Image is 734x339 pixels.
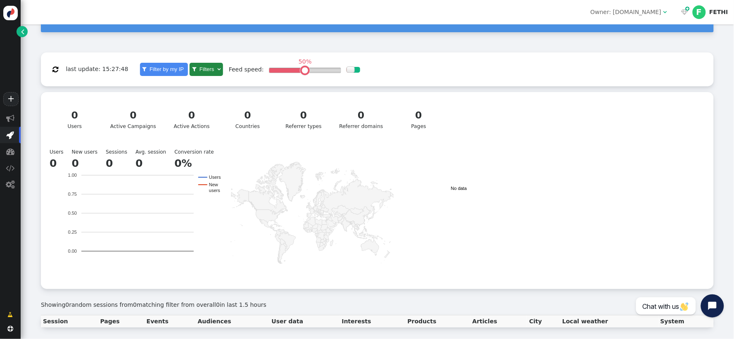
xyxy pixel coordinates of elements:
a: 0Active Campaigns [105,103,162,135]
button:  [47,62,64,77]
span:  [8,311,13,319]
text: New [209,183,218,187]
svg: A chart. [47,151,228,275]
td: Conversion rate [174,148,222,156]
td: Sessions [106,148,135,156]
div: Active Actions [171,108,212,130]
svg: A chart. [397,151,521,275]
span:  [192,66,196,72]
td: Avg. session [135,148,174,156]
a:  Filter by my IP [140,63,188,76]
text: Users [209,175,221,180]
span:  [681,9,688,15]
text: 0.50 [68,211,77,216]
div: 0 [54,108,95,123]
a: 0Referrer types [278,103,329,135]
div: 0 [227,108,268,123]
a: 0Referrer domains [334,103,388,135]
th: Products [406,315,470,328]
text: 0.75 [68,192,77,197]
div: 0 [339,108,383,123]
span:  [7,326,13,332]
th: Session [41,315,98,328]
a: + [3,92,18,106]
div: 0 [398,108,439,123]
th: System [658,315,714,328]
th: Articles [470,315,527,328]
span: Filter by my IP [148,66,185,72]
b: 0% [174,157,192,169]
a: 0Users [49,103,100,135]
span:  [6,180,15,189]
b: 0 [135,157,143,169]
a: 0Active Actions [166,103,217,135]
b: 0 [106,157,113,169]
span:  [217,66,221,72]
svg: A chart. [228,151,394,275]
div: Showing random sessions from matching filter from overall in last 1.5 hours [41,301,714,309]
span: 0 [133,301,137,308]
div: 50% [296,59,314,64]
span: last update: 15:27:48 [66,66,128,72]
a:  [17,26,28,37]
span: 0 [216,301,220,308]
b: 0 [50,157,57,169]
th: Audiences [196,315,270,328]
div: Referrer types [283,108,324,130]
div: F [693,5,706,19]
span:  [52,66,58,73]
span:  [6,147,14,156]
td: Users [50,148,72,156]
a: 0Countries [222,103,273,135]
span:  [7,131,14,139]
th: City [527,315,560,328]
span:  [143,66,147,72]
a:   [679,8,689,17]
th: Local weather [561,315,658,328]
text: 0.25 [68,230,77,235]
th: User data [270,315,340,328]
text: users [209,188,220,193]
div: 0 [283,108,324,123]
td: New users [72,148,106,156]
span: 0 [65,301,69,308]
div: 0 [110,108,156,123]
span:  [663,9,667,15]
text: 0.00 [68,249,77,254]
text: No data [451,186,467,191]
a:  Filters  [190,63,223,76]
div: Users [47,145,708,283]
div: Feed speed: [229,65,264,74]
div: Owner: [DOMAIN_NAME] [591,8,662,17]
span:  [6,114,14,123]
b: 0 [72,157,79,169]
a: 0Pages [393,103,444,135]
span:  [6,164,15,172]
div: Countries [227,108,268,130]
th: Pages [98,315,145,328]
div: Pages [398,108,439,130]
div: Active Campaigns [110,108,156,130]
th: Interests [340,315,406,328]
span:  [21,27,25,36]
div: 0 [171,108,212,123]
img: logo-icon.svg [3,6,18,20]
div: Users [54,108,95,130]
span: Filters [198,66,216,72]
div: FETHI [709,9,728,16]
div: Referrer domains [339,108,383,130]
text: 1.00 [68,173,77,178]
th: Events [145,315,196,328]
span:  [686,5,690,12]
a:  [2,307,19,322]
